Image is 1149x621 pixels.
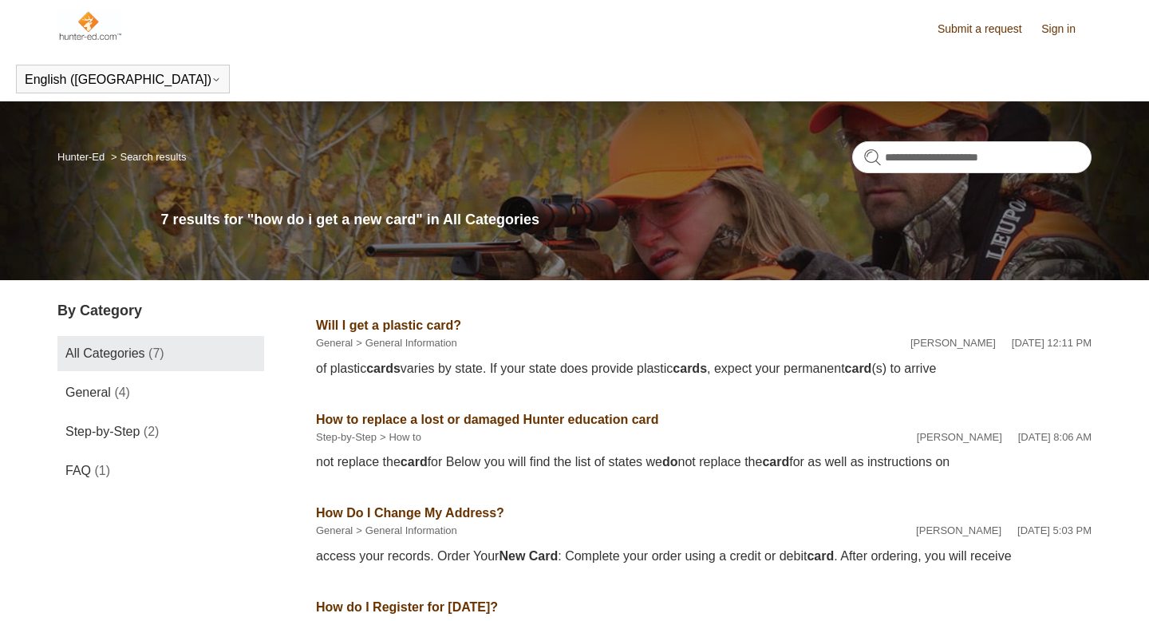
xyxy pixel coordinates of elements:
span: (2) [144,425,160,438]
time: 04/08/2025, 12:11 [1012,337,1092,349]
li: [PERSON_NAME] [910,335,996,351]
li: General [316,335,353,351]
a: Hunter-Ed [57,151,105,163]
a: FAQ (1) [57,453,264,488]
em: cards [366,362,401,375]
a: Submit a request [938,21,1038,38]
em: card [762,455,789,469]
em: card [845,362,872,375]
a: General Information [365,337,457,349]
a: General [316,524,353,536]
a: General [316,337,353,349]
em: New [499,549,525,563]
a: All Categories (7) [57,336,264,371]
a: How to replace a lost or damaged Hunter education card [316,413,658,426]
a: How to [389,431,421,443]
div: access your records. Order Your : Complete your order using a credit or debit . After ordering, y... [316,547,1092,566]
span: General [65,386,111,399]
a: Sign in [1041,21,1092,38]
a: General Information [365,524,457,536]
div: of plastic varies by state. If your state does provide plastic , expect your permanent (s) to arrive [316,359,1092,378]
img: Hunter-Ed Help Center home page [57,10,122,42]
em: card [807,549,834,563]
em: Card [529,549,558,563]
a: How do I Register for [DATE]? [316,600,498,614]
time: 02/12/2024, 17:03 [1017,524,1092,536]
li: General Information [353,335,457,351]
li: Search results [108,151,187,163]
span: (1) [94,464,110,477]
time: 07/28/2022, 08:06 [1018,431,1092,443]
li: Hunter-Ed [57,151,108,163]
span: (7) [148,346,164,360]
em: card [401,455,428,469]
span: (4) [114,386,130,399]
em: do [662,455,678,469]
a: General (4) [57,375,264,410]
li: [PERSON_NAME] [916,523,1001,539]
a: Will I get a plastic card? [316,318,461,332]
a: Step-by-Step (2) [57,414,264,449]
button: English ([GEOGRAPHIC_DATA]) [25,73,221,87]
li: How to [377,429,421,445]
span: FAQ [65,464,91,477]
div: not replace the for Below you will find the list of states we not replace the for as well as inst... [316,453,1092,472]
span: All Categories [65,346,145,360]
li: [PERSON_NAME] [917,429,1002,445]
a: Step-by-Step [316,431,377,443]
input: Search [852,141,1092,173]
li: General Information [353,523,457,539]
h3: By Category [57,300,264,322]
li: General [316,523,353,539]
em: cards [673,362,707,375]
li: Step-by-Step [316,429,377,445]
a: How Do I Change My Address? [316,506,504,520]
h1: 7 results for "how do i get a new card" in All Categories [161,209,1092,231]
span: Step-by-Step [65,425,140,438]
